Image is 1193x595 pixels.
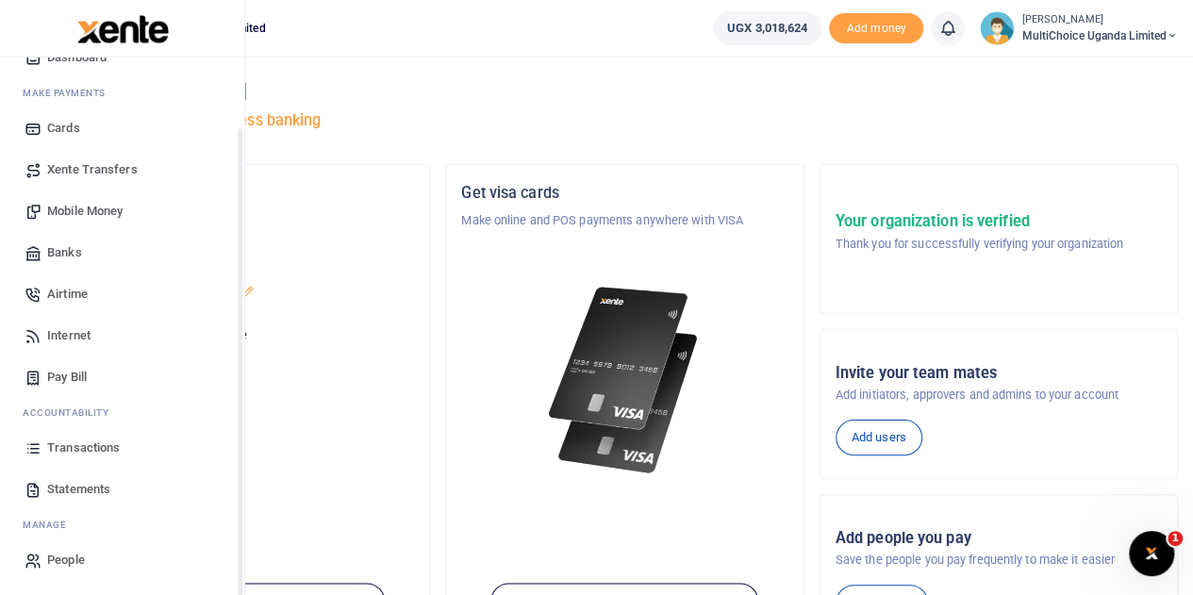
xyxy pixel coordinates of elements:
span: 1 [1168,531,1183,546]
span: ake Payments [32,86,106,100]
p: Make online and POS payments anywhere with VISA [461,211,787,230]
span: Add money [829,13,923,44]
a: Transactions [15,427,229,469]
a: Add money [829,20,923,34]
span: Banks [47,243,82,262]
span: Mobile Money [47,202,123,221]
h5: Invite your team mates [836,364,1162,383]
a: Pay Bill [15,356,229,398]
span: countability [37,405,108,420]
a: Dashboard [15,37,229,78]
li: M [15,78,229,107]
h5: UGX 3,018,624 [88,350,414,369]
a: logo-small logo-large logo-large [75,21,169,35]
p: Save the people you pay frequently to make it easier [836,551,1162,570]
li: Ac [15,398,229,427]
span: Xente Transfers [47,160,138,179]
a: profile-user [PERSON_NAME] MultiChoice Uganda Limited [980,11,1178,45]
span: People [47,551,85,570]
span: Internet [47,326,91,345]
h5: Your organization is verified [836,212,1123,231]
h5: Organization [88,184,414,203]
span: MultiChoice Uganda Limited [1021,27,1178,44]
h5: Add people you pay [836,529,1162,548]
li: M [15,510,229,539]
a: Add users [836,420,922,455]
h4: Hello [PERSON_NAME] [72,81,1178,102]
span: Cards [47,119,80,138]
a: Cards [15,107,229,149]
span: Transactions [47,438,120,457]
img: xente-_physical_cards.png [543,275,706,486]
p: MultiChoice Uganda Limited [88,285,414,304]
a: Statements [15,469,229,510]
h5: Welcome to better business banking [72,111,1178,130]
li: Toup your wallet [829,13,923,44]
span: Airtime [47,285,88,304]
img: logo-large [77,15,169,43]
h5: Account [88,256,414,275]
small: [PERSON_NAME] [1021,12,1178,28]
span: Dashboard [47,48,107,67]
a: People [15,539,229,581]
a: UGX 3,018,624 [713,11,821,45]
span: anage [32,518,67,532]
span: Pay Bill [47,368,87,387]
span: Statements [47,480,110,499]
h5: Get visa cards [461,184,787,203]
a: Airtime [15,273,229,315]
iframe: Intercom live chat [1129,531,1174,576]
a: Xente Transfers [15,149,229,190]
a: Mobile Money [15,190,229,232]
p: MultiChoice Uganda Limited [88,211,414,230]
li: Wallet ballance [705,11,829,45]
img: profile-user [980,11,1014,45]
a: Banks [15,232,229,273]
p: Add initiators, approvers and admins to your account [836,386,1162,405]
span: UGX 3,018,624 [727,19,807,38]
p: Thank you for successfully verifying your organization [836,235,1123,254]
p: Your current account balance [88,326,414,345]
a: Internet [15,315,229,356]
